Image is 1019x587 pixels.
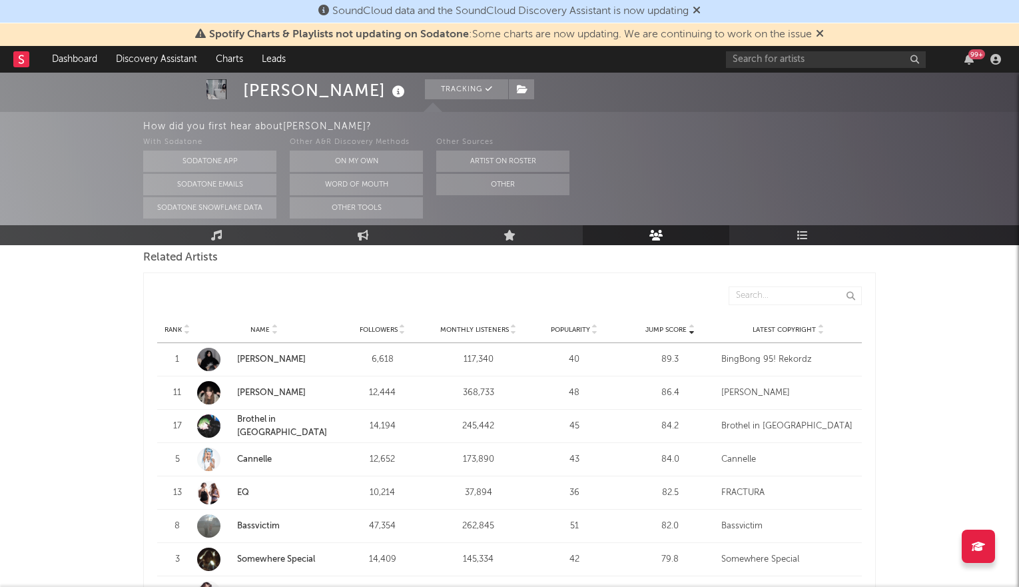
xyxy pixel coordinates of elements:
div: 5 [164,453,190,466]
a: Somewhere Special [237,555,315,564]
div: [PERSON_NAME] [243,79,408,101]
div: Somewhere Special [721,553,855,566]
div: Bassvictim [721,520,855,533]
button: On My Own [290,151,423,172]
span: : Some charts are now updating. We are continuing to work on the issue [209,29,812,40]
div: 36 [529,486,619,500]
span: Dismiss [816,29,824,40]
button: Sodatone Snowflake Data [143,197,276,219]
div: How did you first hear about [PERSON_NAME] ? [143,119,1019,135]
button: Tracking [425,79,508,99]
div: 145,334 [434,553,523,566]
div: Brothel in [GEOGRAPHIC_DATA] [721,420,855,433]
input: Search for artists [726,51,926,68]
div: 13 [164,486,190,500]
a: Cannelle [237,455,272,464]
a: EQ [237,488,249,497]
span: Latest Copyright [753,326,816,334]
span: Rank [165,326,182,334]
div: 17 [164,420,190,433]
div: 84.2 [625,420,715,433]
a: [PERSON_NAME] [197,348,331,371]
div: 11 [164,386,190,400]
div: 51 [529,520,619,533]
div: 14,194 [338,420,427,433]
span: Name [250,326,270,334]
div: 43 [529,453,619,466]
div: 6,618 [338,353,427,366]
a: [PERSON_NAME] [197,381,331,404]
div: 10,214 [338,486,427,500]
div: 37,894 [434,486,523,500]
div: [PERSON_NAME] [721,386,855,400]
input: Search... [729,287,862,305]
a: [PERSON_NAME] [237,388,306,397]
div: 89.3 [625,353,715,366]
div: 14,409 [338,553,427,566]
button: Word Of Mouth [290,174,423,195]
div: Other Sources [436,135,569,151]
a: Brothel in [GEOGRAPHIC_DATA] [197,413,331,439]
div: 82.5 [625,486,715,500]
a: Brothel in [GEOGRAPHIC_DATA] [237,415,327,437]
div: 368,733 [434,386,523,400]
div: 84.0 [625,453,715,466]
a: EQ [197,481,331,504]
div: 8 [164,520,190,533]
a: Discovery Assistant [107,46,206,73]
div: 1 [164,353,190,366]
span: Related Artists [143,250,218,266]
div: BingBong 95! Rekordz [721,353,855,366]
a: Dashboard [43,46,107,73]
div: 173,890 [434,453,523,466]
span: Popularity [551,326,590,334]
div: 117,340 [434,353,523,366]
span: Jump Score [645,326,687,334]
div: 47,354 [338,520,427,533]
div: Cannelle [721,453,855,466]
div: 245,442 [434,420,523,433]
div: 45 [529,420,619,433]
div: FRACTURA [721,486,855,500]
div: 82.0 [625,520,715,533]
button: Artist on Roster [436,151,569,172]
span: Followers [360,326,398,334]
div: 42 [529,553,619,566]
a: [PERSON_NAME] [237,355,306,364]
button: Sodatone App [143,151,276,172]
div: 12,652 [338,453,427,466]
div: 99 + [968,49,985,59]
span: Spotify Charts & Playlists not updating on Sodatone [209,29,469,40]
div: 40 [529,353,619,366]
div: 262,845 [434,520,523,533]
div: Other A&R Discovery Methods [290,135,423,151]
div: 3 [164,553,190,566]
a: Bassvictim [237,522,280,530]
button: 99+ [964,54,974,65]
span: SoundCloud data and the SoundCloud Discovery Assistant is now updating [332,6,689,17]
span: Monthly Listeners [440,326,509,334]
div: 48 [529,386,619,400]
div: 79.8 [625,553,715,566]
a: Charts [206,46,252,73]
a: Leads [252,46,295,73]
div: 86.4 [625,386,715,400]
a: Somewhere Special [197,548,331,571]
div: With Sodatone [143,135,276,151]
div: 12,444 [338,386,427,400]
button: Other [436,174,569,195]
span: Dismiss [693,6,701,17]
a: Cannelle [197,448,331,471]
button: Other Tools [290,197,423,219]
button: Sodatone Emails [143,174,276,195]
a: Bassvictim [197,514,331,538]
